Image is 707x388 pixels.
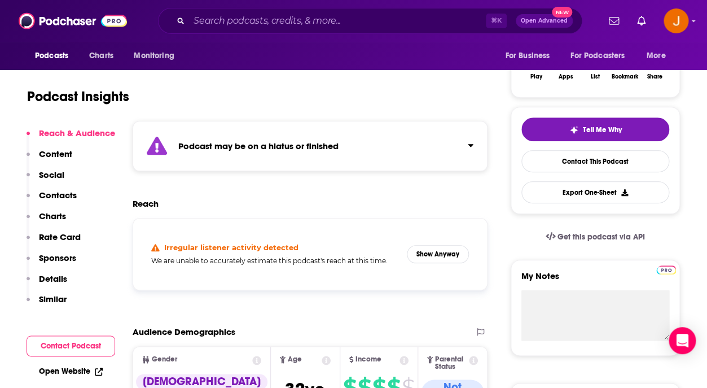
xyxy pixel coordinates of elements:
[647,73,662,80] div: Share
[27,252,76,273] button: Sponsors
[569,125,578,134] img: tell me why sparkle
[656,265,676,274] img: Podchaser Pro
[39,294,67,304] p: Similar
[35,48,68,64] span: Podcasts
[664,8,688,33] img: User Profile
[27,190,77,211] button: Contacts
[612,73,638,80] div: Bookmark
[39,149,72,159] p: Content
[27,211,66,232] button: Charts
[178,141,339,151] strong: Podcast may be on a hiatus or finished
[19,10,127,32] img: Podchaser - Follow, Share and Rate Podcasts
[497,45,564,67] button: open menu
[537,223,654,251] a: Get this podcast via API
[27,128,115,149] button: Reach & Audience
[189,12,486,30] input: Search podcasts, credits, & more...
[27,273,67,294] button: Details
[591,73,600,80] div: List
[647,48,666,64] span: More
[486,14,507,28] span: ⌘ K
[516,14,573,28] button: Open AdvancedNew
[27,335,115,356] button: Contact Podcast
[521,271,669,290] label: My Notes
[27,294,67,315] button: Similar
[656,264,676,274] a: Pro website
[355,356,381,363] span: Income
[133,198,159,209] h2: Reach
[133,326,235,337] h2: Audience Demographics
[27,88,129,105] h1: Podcast Insights
[82,45,120,67] a: Charts
[126,45,188,67] button: open menu
[39,273,67,284] p: Details
[151,256,398,265] h5: We are unable to accurately estimate this podcast's reach at this time.
[152,356,177,363] span: Gender
[435,356,467,370] span: Parental Status
[669,327,696,354] div: Open Intercom Messenger
[604,11,623,30] a: Show notifications dropdown
[134,48,174,64] span: Monitoring
[557,232,645,242] span: Get this podcast via API
[27,149,72,169] button: Content
[563,45,641,67] button: open menu
[633,11,650,30] a: Show notifications dropdown
[39,252,76,263] p: Sponsors
[39,211,66,221] p: Charts
[39,190,77,200] p: Contacts
[639,45,680,67] button: open menu
[27,232,81,252] button: Rate Card
[530,73,542,80] div: Play
[39,232,81,242] p: Rate Card
[133,121,488,171] section: Click to expand status details
[39,169,64,180] p: Social
[559,73,573,80] div: Apps
[27,45,83,67] button: open menu
[27,169,64,190] button: Social
[552,7,572,18] span: New
[583,125,622,134] span: Tell Me Why
[39,128,115,138] p: Reach & Audience
[39,367,103,376] a: Open Website
[158,8,582,34] div: Search podcasts, credits, & more...
[288,356,302,363] span: Age
[505,48,550,64] span: For Business
[164,243,298,252] h4: Irregular listener activity detected
[521,181,669,203] button: Export One-Sheet
[407,245,469,263] button: Show Anyway
[89,48,113,64] span: Charts
[570,48,625,64] span: For Podcasters
[521,117,669,141] button: tell me why sparkleTell Me Why
[664,8,688,33] button: Show profile menu
[521,18,568,24] span: Open Advanced
[664,8,688,33] span: Logged in as justine87181
[521,150,669,172] a: Contact This Podcast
